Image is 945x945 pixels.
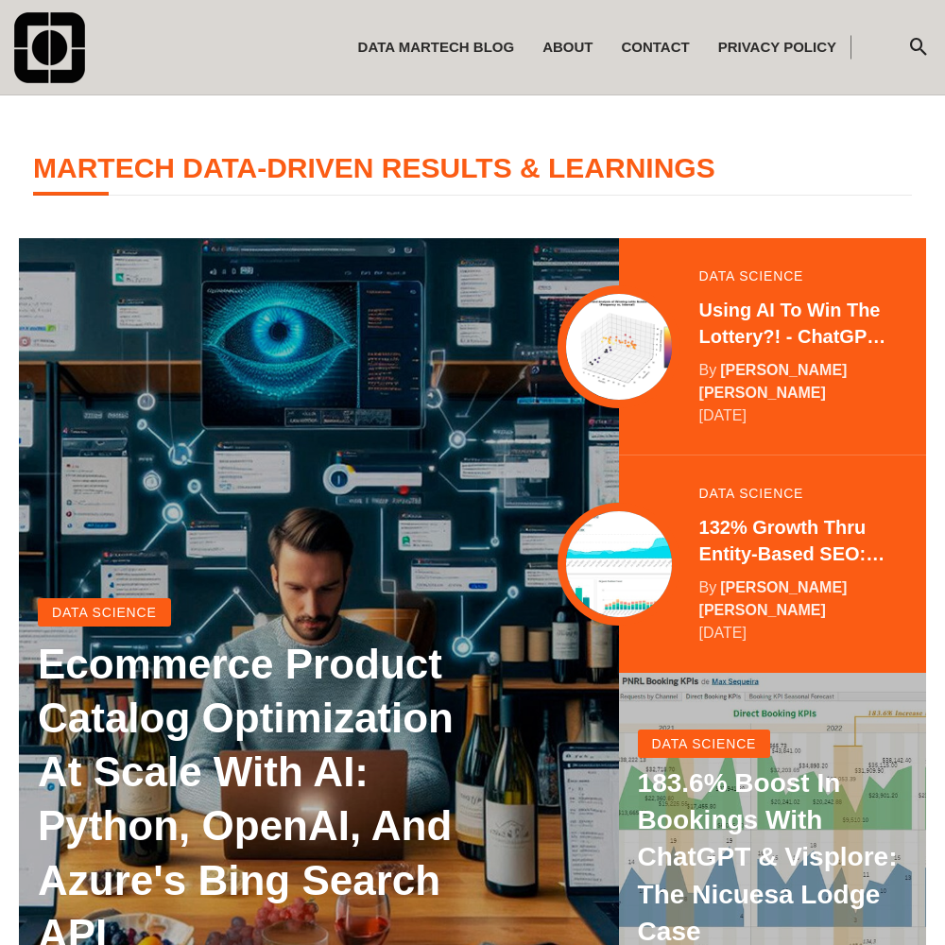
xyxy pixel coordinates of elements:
a: 132% Growth thru Entity-Based SEO: [DOMAIN_NAME]'s Data-Driven SEO Audit & Optimization Plan [699,514,888,567]
a: data science [638,730,771,758]
a: data science [38,598,171,627]
iframe: Chat Widget [850,854,945,945]
a: data science [699,269,804,283]
span: by [699,362,717,378]
h4: MarTech Data-Driven Results & Learnings [33,152,912,196]
a: Using AI to Win the Lottery?! - ChatGPT for Informed, Adaptable Decision-Making [699,297,888,350]
time: August 29 2024 [699,404,747,427]
span: by [699,579,717,595]
a: [PERSON_NAME] [PERSON_NAME] [699,362,848,401]
a: [PERSON_NAME] [PERSON_NAME] [699,579,848,618]
img: comando-590 [14,12,85,83]
time: May 25 2024 [699,622,747,644]
a: data science [699,487,804,500]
